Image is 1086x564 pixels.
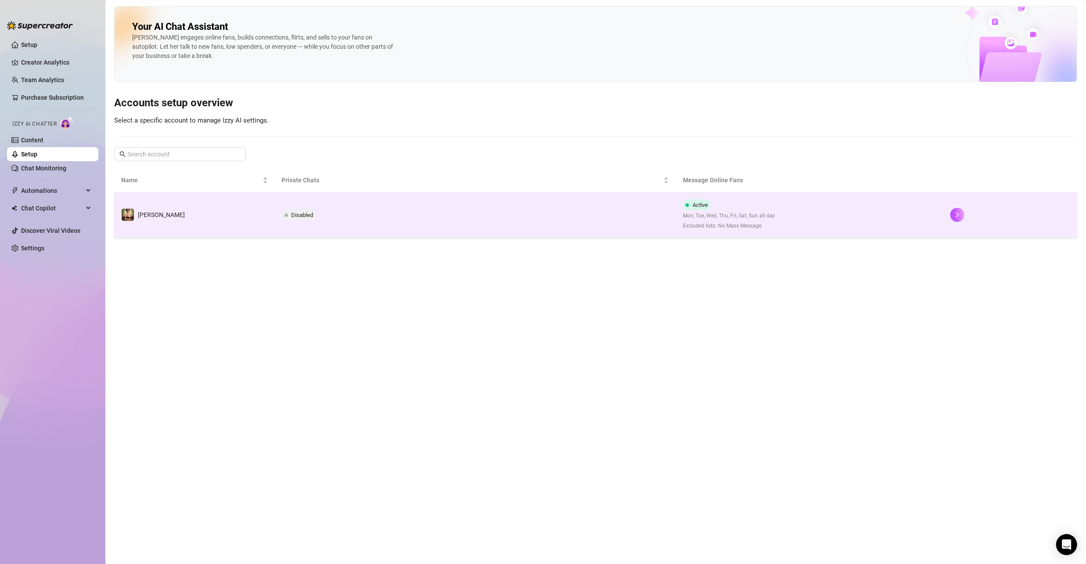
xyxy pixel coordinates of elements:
span: Select a specific account to manage Izzy AI settings. [114,116,269,124]
span: Excluded lists: No Mass Message [683,222,775,230]
th: Private Chats [275,168,676,192]
img: AI Chatter [60,116,74,129]
a: Settings [21,245,44,252]
div: [PERSON_NAME] engages online fans, builds connections, flirts, and sells to your fans on autopilo... [132,33,396,61]
a: Setup [21,41,37,48]
div: Open Intercom Messenger [1056,534,1077,555]
span: search [119,151,126,157]
span: thunderbolt [11,187,18,194]
a: Discover Viral Videos [21,227,80,234]
a: Content [21,137,43,144]
a: Setup [21,151,37,158]
span: Active [693,202,708,208]
span: [PERSON_NAME] [138,211,185,218]
th: Message Online Fans [676,168,943,192]
span: Automations [21,184,83,198]
button: right [950,208,964,222]
span: Mon, Tue, Wed, Thu, Fri, Sat, Sun all day [683,212,775,220]
a: Team Analytics [21,76,64,83]
a: Chat Monitoring [21,165,66,172]
span: right [954,212,960,218]
img: Chat Copilot [11,205,17,211]
h2: Your AI Chat Assistant [132,21,228,33]
span: Name [121,175,261,185]
span: Chat Copilot [21,201,83,215]
span: Disabled [292,212,314,218]
a: Purchase Subscription [21,90,91,105]
h3: Accounts setup overview [114,96,1077,110]
span: Izzy AI Chatter [12,120,57,128]
th: Name [114,168,275,192]
input: Search account [127,149,234,159]
span: Private Chats [282,175,662,185]
a: Creator Analytics [21,55,91,69]
img: Natasha [122,209,134,221]
img: logo-BBDzfeDw.svg [7,21,73,30]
